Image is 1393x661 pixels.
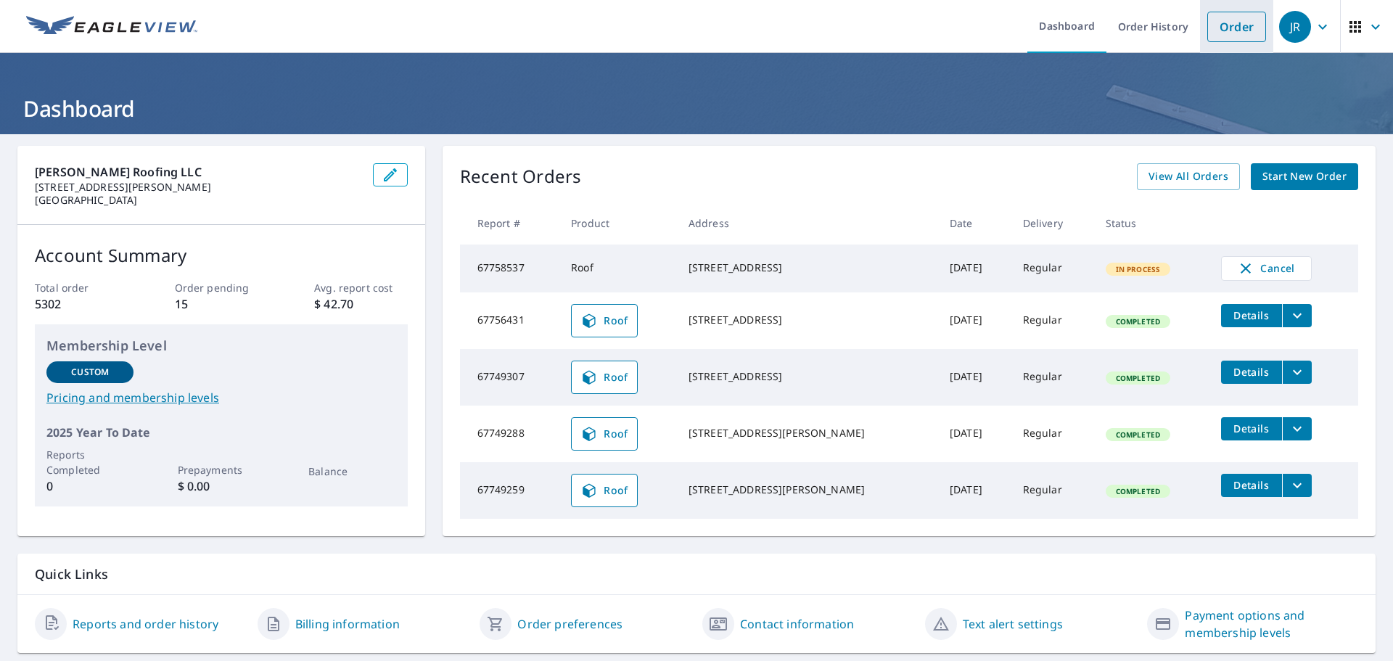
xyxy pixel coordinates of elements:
a: Roof [571,417,638,451]
span: Start New Order [1262,168,1347,186]
span: Details [1230,365,1273,379]
th: Report # [460,202,560,245]
td: Regular [1011,406,1094,462]
a: Order preferences [517,615,622,633]
p: $ 42.70 [314,295,407,313]
button: detailsBtn-67749259 [1221,474,1282,497]
p: Membership Level [46,336,396,356]
a: Billing information [295,615,400,633]
p: [PERSON_NAME] Roofing LLC [35,163,361,181]
span: View All Orders [1148,168,1228,186]
td: [DATE] [938,292,1011,349]
h1: Dashboard [17,94,1376,123]
button: detailsBtn-67756431 [1221,304,1282,327]
p: Reports Completed [46,447,133,477]
a: Order [1207,12,1266,42]
a: Roof [571,361,638,394]
th: Date [938,202,1011,245]
div: [STREET_ADDRESS] [689,369,926,384]
th: Status [1094,202,1209,245]
p: 15 [175,295,268,313]
div: [STREET_ADDRESS] [689,260,926,275]
div: [STREET_ADDRESS][PERSON_NAME] [689,483,926,497]
a: Pricing and membership levels [46,389,396,406]
div: [STREET_ADDRESS][PERSON_NAME] [689,426,926,440]
p: Quick Links [35,565,1358,583]
p: 0 [46,477,133,495]
td: Regular [1011,292,1094,349]
span: Cancel [1236,260,1297,277]
td: [DATE] [938,245,1011,292]
button: detailsBtn-67749288 [1221,417,1282,440]
span: Completed [1107,316,1169,327]
button: filesDropdownBtn-67756431 [1282,304,1312,327]
td: 67749288 [460,406,560,462]
p: Order pending [175,280,268,295]
p: [STREET_ADDRESS][PERSON_NAME] [35,181,361,194]
td: Roof [559,245,677,292]
td: 67749259 [460,462,560,519]
p: Account Summary [35,242,408,268]
a: Roof [571,304,638,337]
span: In Process [1107,264,1170,274]
span: Roof [580,312,628,329]
td: 67758537 [460,245,560,292]
p: Prepayments [178,462,265,477]
span: Roof [580,482,628,499]
a: Start New Order [1251,163,1358,190]
a: View All Orders [1137,163,1240,190]
div: JR [1279,11,1311,43]
span: Roof [580,425,628,443]
p: [GEOGRAPHIC_DATA] [35,194,361,207]
p: Avg. report cost [314,280,407,295]
a: Payment options and membership levels [1185,607,1358,641]
th: Address [677,202,938,245]
a: Roof [571,474,638,507]
span: Details [1230,308,1273,322]
a: Contact information [740,615,854,633]
span: Roof [580,369,628,386]
a: Text alert settings [963,615,1063,633]
p: Total order [35,280,128,295]
a: Reports and order history [73,615,218,633]
td: [DATE] [938,349,1011,406]
div: [STREET_ADDRESS] [689,313,926,327]
span: Completed [1107,486,1169,496]
td: 67749307 [460,349,560,406]
button: filesDropdownBtn-67749288 [1282,417,1312,440]
p: Recent Orders [460,163,582,190]
button: detailsBtn-67749307 [1221,361,1282,384]
span: Completed [1107,373,1169,383]
button: filesDropdownBtn-67749259 [1282,474,1312,497]
p: $ 0.00 [178,477,265,495]
th: Product [559,202,677,245]
span: Completed [1107,430,1169,440]
span: Details [1230,422,1273,435]
p: Balance [308,464,395,479]
td: Regular [1011,349,1094,406]
td: Regular [1011,245,1094,292]
td: [DATE] [938,406,1011,462]
th: Delivery [1011,202,1094,245]
button: filesDropdownBtn-67749307 [1282,361,1312,384]
td: Regular [1011,462,1094,519]
p: Custom [71,366,109,379]
button: Cancel [1221,256,1312,281]
td: 67756431 [460,292,560,349]
p: 2025 Year To Date [46,424,396,441]
span: Details [1230,478,1273,492]
td: [DATE] [938,462,1011,519]
p: 5302 [35,295,128,313]
img: EV Logo [26,16,197,38]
